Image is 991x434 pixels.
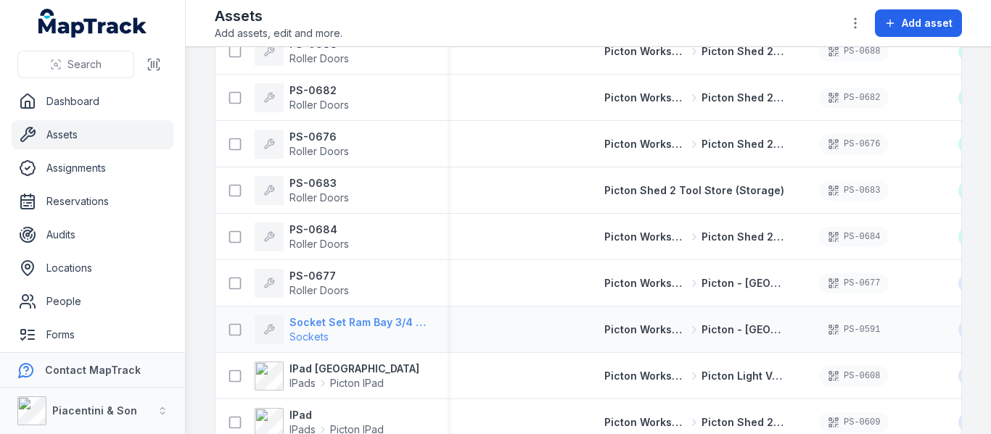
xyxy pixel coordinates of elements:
[819,88,889,108] div: PS-0682
[289,362,419,376] strong: IPad [GEOGRAPHIC_DATA]
[255,37,349,66] a: PS-0688Roller Doors
[604,322,784,337] a: Picton Workshops & BaysPicton - [GEOGRAPHIC_DATA]
[255,315,430,344] a: Socket Set Ram Bay 3/4 & 1” Drive ImpactSockets
[604,415,687,430] span: Picton Workshops & Bays
[604,230,784,244] a: Picton Workshops & BaysPicton Shed 2 Machine Shop
[255,362,419,391] a: IPad [GEOGRAPHIC_DATA]IPadsPicton IPad
[702,137,784,151] span: Picton Shed 2 Fabrication Shop
[38,9,147,38] a: MapTrack
[604,230,687,244] span: Picton Workshops & Bays
[702,91,784,105] span: Picton Shed 2 Fabrication Shop
[819,180,889,201] div: PS-0683
[289,330,329,343] span: Sockets
[604,91,784,105] a: Picton Workshops & BaysPicton Shed 2 Fabrication Shop
[289,376,316,391] span: IPads
[12,287,173,316] a: People
[255,130,349,159] a: PS-0676Roller Doors
[289,145,349,157] span: Roller Doors
[12,154,173,183] a: Assignments
[330,376,384,391] span: Picton IPad
[702,276,784,291] span: Picton - [GEOGRAPHIC_DATA]
[902,16,953,30] span: Add asset
[255,83,349,112] a: PS-0682Roller Doors
[819,412,889,433] div: PS-0609
[604,183,784,198] a: Picton Shed 2 Tool Store (Storage)
[604,137,784,151] a: Picton Workshops & BaysPicton Shed 2 Fabrication Shop
[289,269,349,283] strong: PS-0677
[12,87,173,116] a: Dashboard
[702,44,784,59] span: Picton Shed 2 Fabrication Shop
[67,57,102,72] span: Search
[289,408,384,422] strong: IPad
[255,176,349,205] a: PS-0683Roller Doors
[12,187,173,216] a: Reservations
[819,134,889,154] div: PS-0676
[819,41,889,62] div: PS-0688
[12,120,173,149] a: Assets
[289,52,349,64] span: Roller Doors
[289,238,349,250] span: Roller Doors
[289,315,430,330] strong: Socket Set Ram Bay 3/4 & 1” Drive Impact
[215,6,342,26] h2: Assets
[289,99,349,111] span: Roller Doors
[875,9,962,37] button: Add asset
[604,184,784,196] span: Picton Shed 2 Tool Store (Storage)
[604,137,687,151] span: Picton Workshops & Bays
[289,222,349,237] strong: PS-0684
[17,51,134,78] button: Search
[702,322,784,337] span: Picton - [GEOGRAPHIC_DATA]
[604,415,784,430] a: Picton Workshops & BaysPicton Shed 2 Fabrication Shop
[12,220,173,249] a: Audits
[289,130,349,144] strong: PS-0676
[45,364,141,376] strong: Contact MapTrack
[52,404,137,417] strong: Piacentini & Son
[604,91,687,105] span: Picton Workshops & Bays
[819,366,889,386] div: PS-0608
[702,230,784,244] span: Picton Shed 2 Machine Shop
[604,276,784,291] a: Picton Workshops & BaysPicton - [GEOGRAPHIC_DATA]
[255,269,349,298] a: PS-0677Roller Doors
[604,44,784,59] a: Picton Workshops & BaysPicton Shed 2 Fabrication Shop
[604,44,687,59] span: Picton Workshops & Bays
[604,322,687,337] span: Picton Workshops & Bays
[289,191,349,204] span: Roller Doors
[604,369,687,383] span: Picton Workshops & Bays
[604,369,784,383] a: Picton Workshops & BaysPicton Light Vehicle Bay
[604,276,687,291] span: Picton Workshops & Bays
[12,320,173,349] a: Forms
[819,227,889,247] div: PS-0684
[819,273,889,293] div: PS-0677
[289,284,349,296] span: Roller Doors
[255,222,349,251] a: PS-0684Roller Doors
[819,320,889,340] div: PS-0591
[289,176,349,191] strong: PS-0683
[702,415,784,430] span: Picton Shed 2 Fabrication Shop
[215,26,342,41] span: Add assets, edit and more.
[289,83,349,98] strong: PS-0682
[12,254,173,283] a: Locations
[702,369,784,383] span: Picton Light Vehicle Bay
